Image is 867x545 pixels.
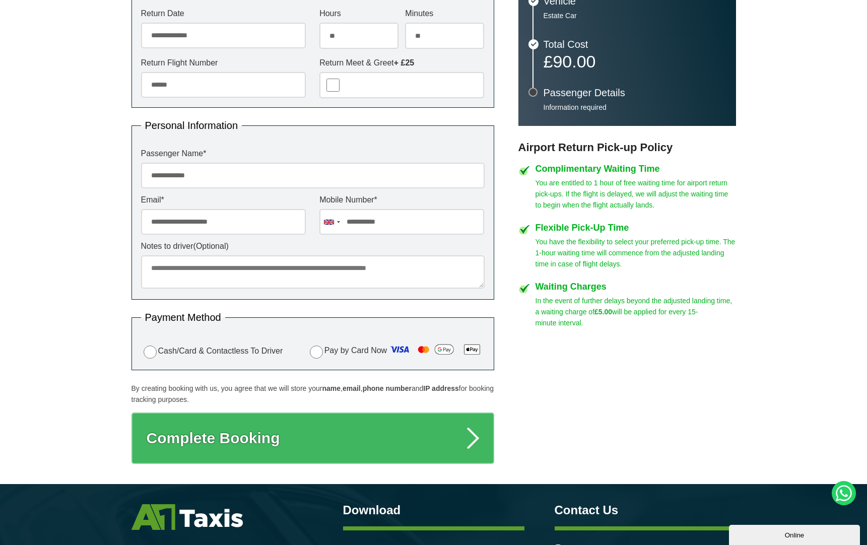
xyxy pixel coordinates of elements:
h3: Download [343,504,524,516]
label: Hours [319,10,398,18]
p: Estate Car [544,11,726,20]
p: You are entitled to 1 hour of free waiting time for airport return pick-ups. If the flight is del... [536,177,736,211]
strong: IP address [423,384,459,392]
h4: Complimentary Waiting Time [536,164,736,173]
strong: name [322,384,341,392]
legend: Payment Method [141,312,225,322]
label: Minutes [405,10,484,18]
h4: Flexible Pick-Up Time [536,223,736,232]
p: By creating booking with us, you agree that we will store your , , and for booking tracking purpo... [131,383,494,405]
label: Pay by Card Now [307,342,485,361]
label: Passenger Name [141,150,485,158]
strong: + £25 [394,58,414,67]
h3: Passenger Details [544,88,726,98]
label: Notes to driver [141,242,485,250]
input: Cash/Card & Contactless To Driver [144,346,157,359]
input: Pay by Card Now [310,346,323,359]
p: You have the flexibility to select your preferred pick-up time. The 1-hour waiting time will comm... [536,236,736,269]
label: Mobile Number [319,196,484,204]
label: Email [141,196,306,204]
strong: email [343,384,361,392]
p: Information required [544,103,726,112]
p: £ [544,54,726,69]
span: 90.00 [553,52,595,71]
p: In the event of further delays beyond the adjusted landing time, a waiting charge of will be appl... [536,295,736,328]
label: Return Flight Number [141,59,306,67]
label: Return Date [141,10,306,18]
label: Return Meet & Greet [319,59,484,67]
button: Complete Booking [131,413,494,464]
legend: Personal Information [141,120,242,130]
div: United Kingdom: +44 [320,210,343,234]
label: Cash/Card & Contactless To Driver [141,344,283,359]
h4: Waiting Charges [536,282,736,291]
iframe: chat widget [729,523,862,545]
strong: £5.00 [594,308,612,316]
h3: Airport Return Pick-up Policy [518,141,736,154]
h3: Contact Us [555,504,736,516]
img: A1 Taxis St Albans [131,504,243,530]
strong: phone number [363,384,412,392]
h3: Total Cost [544,39,726,49]
span: (Optional) [193,242,229,250]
